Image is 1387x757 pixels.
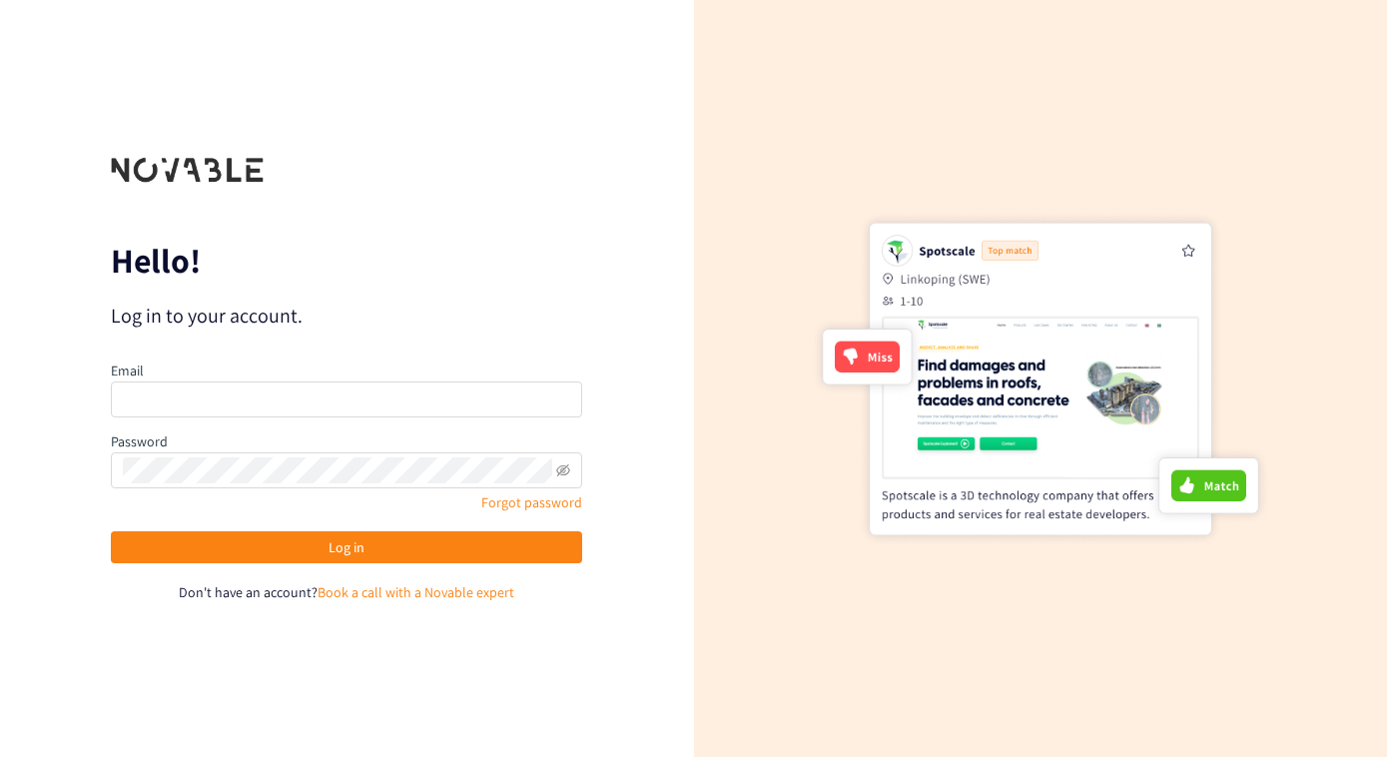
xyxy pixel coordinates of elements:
span: Log in [329,536,364,558]
p: Log in to your account. [111,302,582,330]
p: Hello! [111,245,582,277]
a: Book a call with a Novable expert [318,583,514,601]
span: Don't have an account? [179,583,318,601]
span: eye-invisible [556,463,570,477]
a: Forgot password [481,493,582,511]
label: Password [111,432,168,450]
button: Log in [111,531,582,563]
label: Email [111,362,144,379]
